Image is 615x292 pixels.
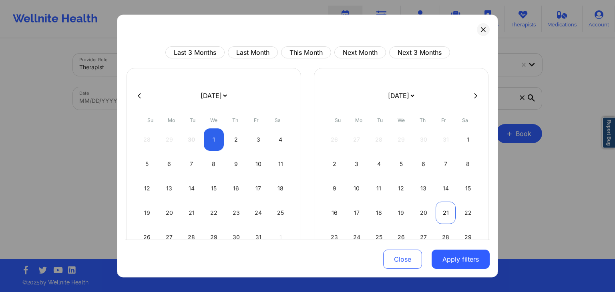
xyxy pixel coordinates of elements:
[168,117,175,123] abbr: Monday
[458,128,478,151] div: Sat Nov 01 2025
[270,153,291,175] div: Sat Oct 11 2025
[324,202,345,224] div: Sun Nov 16 2025
[369,226,389,248] div: Tue Nov 25 2025
[281,46,331,58] button: This Month
[377,117,383,123] abbr: Tuesday
[391,202,412,224] div: Wed Nov 19 2025
[181,226,202,248] div: Tue Oct 28 2025
[369,202,389,224] div: Tue Nov 18 2025
[248,177,269,200] div: Fri Oct 17 2025
[324,153,345,175] div: Sun Nov 02 2025
[462,117,468,123] abbr: Saturday
[347,177,367,200] div: Mon Nov 10 2025
[204,226,224,248] div: Wed Oct 29 2025
[159,202,180,224] div: Mon Oct 20 2025
[204,153,224,175] div: Wed Oct 08 2025
[413,153,434,175] div: Thu Nov 06 2025
[165,46,225,58] button: Last 3 Months
[347,153,367,175] div: Mon Nov 03 2025
[159,177,180,200] div: Mon Oct 13 2025
[204,128,224,151] div: Wed Oct 01 2025
[347,202,367,224] div: Mon Nov 17 2025
[190,117,195,123] abbr: Tuesday
[458,153,478,175] div: Sat Nov 08 2025
[232,117,238,123] abbr: Thursday
[347,226,367,248] div: Mon Nov 24 2025
[436,202,456,224] div: Fri Nov 21 2025
[458,177,478,200] div: Sat Nov 15 2025
[383,250,422,269] button: Close
[391,177,412,200] div: Wed Nov 12 2025
[226,153,246,175] div: Thu Oct 09 2025
[432,250,490,269] button: Apply filters
[398,117,405,123] abbr: Wednesday
[458,202,478,224] div: Sat Nov 22 2025
[275,117,281,123] abbr: Saturday
[458,226,478,248] div: Sat Nov 29 2025
[210,117,217,123] abbr: Wednesday
[248,153,269,175] div: Fri Oct 10 2025
[413,202,434,224] div: Thu Nov 20 2025
[436,153,456,175] div: Fri Nov 07 2025
[137,226,157,248] div: Sun Oct 26 2025
[204,202,224,224] div: Wed Oct 22 2025
[137,153,157,175] div: Sun Oct 05 2025
[355,117,362,123] abbr: Monday
[413,177,434,200] div: Thu Nov 13 2025
[413,226,434,248] div: Thu Nov 27 2025
[204,177,224,200] div: Wed Oct 15 2025
[137,202,157,224] div: Sun Oct 19 2025
[226,177,246,200] div: Thu Oct 16 2025
[270,128,291,151] div: Sat Oct 04 2025
[270,177,291,200] div: Sat Oct 18 2025
[226,202,246,224] div: Thu Oct 23 2025
[369,177,389,200] div: Tue Nov 11 2025
[369,153,389,175] div: Tue Nov 04 2025
[324,177,345,200] div: Sun Nov 09 2025
[228,46,278,58] button: Last Month
[334,46,386,58] button: Next Month
[335,117,341,123] abbr: Sunday
[391,153,412,175] div: Wed Nov 05 2025
[226,226,246,248] div: Thu Oct 30 2025
[226,128,246,151] div: Thu Oct 02 2025
[324,226,345,248] div: Sun Nov 23 2025
[441,117,446,123] abbr: Friday
[181,202,202,224] div: Tue Oct 21 2025
[389,46,450,58] button: Next 3 Months
[159,226,180,248] div: Mon Oct 27 2025
[270,202,291,224] div: Sat Oct 25 2025
[391,226,412,248] div: Wed Nov 26 2025
[248,202,269,224] div: Fri Oct 24 2025
[137,177,157,200] div: Sun Oct 12 2025
[181,177,202,200] div: Tue Oct 14 2025
[254,117,259,123] abbr: Friday
[420,117,426,123] abbr: Thursday
[159,153,180,175] div: Mon Oct 06 2025
[248,226,269,248] div: Fri Oct 31 2025
[436,177,456,200] div: Fri Nov 14 2025
[248,128,269,151] div: Fri Oct 03 2025
[181,153,202,175] div: Tue Oct 07 2025
[436,226,456,248] div: Fri Nov 28 2025
[147,117,153,123] abbr: Sunday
